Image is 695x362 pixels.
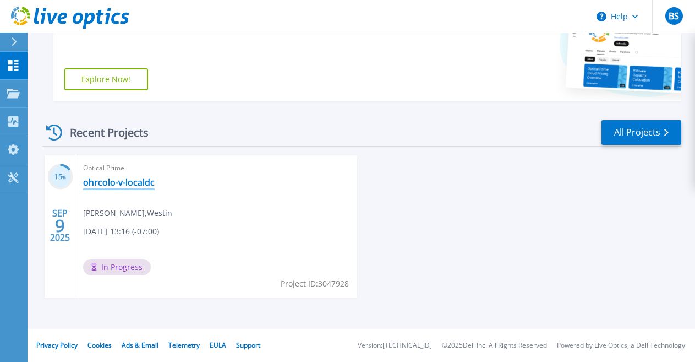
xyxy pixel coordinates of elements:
[557,342,685,349] li: Powered by Live Optics, a Dell Technology
[442,342,547,349] li: © 2025 Dell Inc. All Rights Reserved
[83,177,155,188] a: ohrcolo-v-localdc
[64,68,148,90] a: Explore Now!
[122,341,158,350] a: Ads & Email
[47,171,73,183] h3: 15
[669,12,679,20] span: BS
[358,342,432,349] li: Version: [TECHNICAL_ID]
[87,341,112,350] a: Cookies
[50,206,70,246] div: SEP 2025
[83,162,351,174] span: Optical Prime
[36,341,78,350] a: Privacy Policy
[83,207,172,219] span: [PERSON_NAME] , Westin
[601,120,681,145] a: All Projects
[281,278,349,290] span: Project ID: 3047928
[236,341,260,350] a: Support
[168,341,200,350] a: Telemetry
[83,259,151,275] span: In Progress
[42,119,163,146] div: Recent Projects
[83,225,159,237] span: [DATE] 13:16 (-07:00)
[55,221,65,230] span: 9
[62,174,66,180] span: %
[210,341,226,350] a: EULA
